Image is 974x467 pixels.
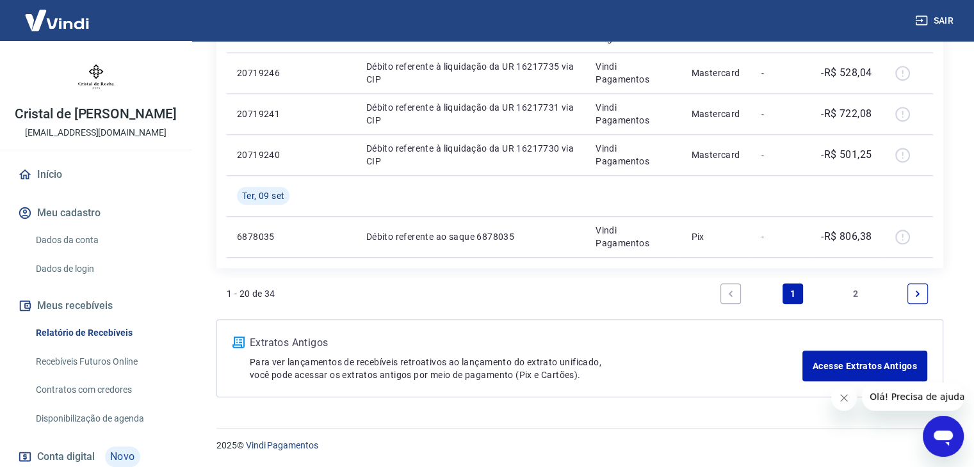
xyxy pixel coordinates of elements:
p: 2025 © [216,439,943,452]
img: Vindi [15,1,99,40]
p: 20719246 [237,67,295,79]
p: 6878035 [237,230,295,243]
p: Vindi Pagamentos [596,224,670,249]
p: Pix [691,230,741,243]
span: Novo [105,447,140,467]
a: Disponibilização de agenda [31,406,176,432]
p: Para ver lançamentos de recebíveis retroativos ao lançamento do extrato unificado, você pode aces... [250,356,802,381]
p: [EMAIL_ADDRESS][DOMAIN_NAME] [25,126,166,139]
p: 20719240 [237,148,295,161]
span: Olá! Precisa de ajuda? [8,9,108,19]
p: Débito referente à liquidação da UR 16217735 via CIP [366,60,575,86]
a: Acesse Extratos Antigos [802,351,927,381]
button: Meu cadastro [15,199,176,227]
p: - [761,67,799,79]
p: Débito referente à liquidação da UR 16217730 via CIP [366,142,575,168]
a: Vindi Pagamentos [246,440,318,450]
ul: Pagination [715,278,933,309]
span: Ter, 09 set [242,189,284,202]
img: ícone [232,336,245,348]
p: -R$ 528,04 [821,65,872,81]
button: Sair [913,9,959,33]
p: Débito referente à liquidação da UR 16217731 via CIP [366,101,575,127]
a: Page 2 [845,283,866,304]
a: Page 1 is your current page [783,283,803,304]
p: Vindi Pagamentos [596,142,670,168]
a: Contratos com credores [31,377,176,403]
a: Início [15,161,176,189]
p: - [761,148,799,161]
p: 20719241 [237,107,295,120]
a: Dados da conta [31,227,176,253]
a: Relatório de Recebíveis [31,320,176,346]
a: Next page [907,283,928,304]
p: 1 - 20 de 34 [227,287,275,300]
p: Débito referente ao saque 6878035 [366,230,575,243]
img: 9874327d-925f-4fc9-8f03-63dca71c5614.jpeg [70,51,122,102]
p: Mastercard [691,148,741,161]
p: Extratos Antigos [250,335,802,351]
iframe: Botão para abrir a janela de mensagens [923,416,964,457]
p: - [761,107,799,120]
p: Mastercard [691,67,741,79]
p: Cristal de [PERSON_NAME] [15,107,177,121]
p: Mastercard [691,107,741,120]
p: Vindi Pagamentos [596,60,670,86]
p: Vindi Pagamentos [596,101,670,127]
a: Recebíveis Futuros Online [31,349,176,375]
iframe: Fechar mensagem [831,385,857,411]
iframe: Mensagem da empresa [862,383,964,411]
p: -R$ 806,38 [821,229,872,244]
p: -R$ 722,08 [821,106,872,122]
button: Meus recebíveis [15,292,176,320]
p: -R$ 501,25 [821,147,872,162]
p: - [761,230,799,243]
a: Dados de login [31,256,176,282]
a: Previous page [720,283,741,304]
span: Conta digital [37,448,95,466]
